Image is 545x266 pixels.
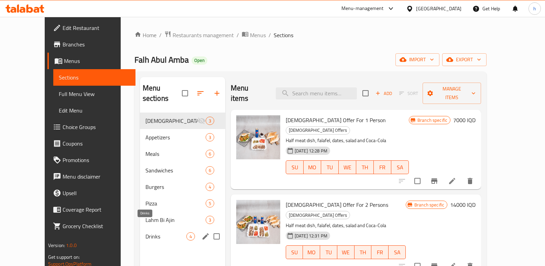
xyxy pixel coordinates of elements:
button: TU [321,160,339,174]
span: 5 [206,200,214,207]
span: SA [391,247,403,257]
span: SA [394,162,406,172]
div: items [206,183,214,191]
button: SA [391,160,409,174]
button: SU [286,245,303,259]
a: Choice Groups [47,119,136,135]
button: import [395,53,439,66]
button: TH [356,160,374,174]
span: Grocery Checklist [63,222,130,230]
h6: 14000 IQD [450,200,476,210]
span: FR [377,162,389,172]
input: search [276,87,357,99]
h6: 7000 IQD [453,115,476,125]
button: TH [355,245,372,259]
span: Menus [64,57,130,65]
div: Burgers4 [140,179,225,195]
span: Sort sections [192,85,209,102]
span: Get support on: [48,253,80,262]
p: Half meat dish, falafel, dates, salad and Coca-Cola [286,136,409,145]
span: Appetizers [145,133,206,141]
span: TH [359,162,371,172]
span: Edit Menu [59,106,130,115]
span: Coupons [63,139,130,148]
div: [DEMOGRAPHIC_DATA] Offers3 [140,113,225,129]
span: Edit Restaurant [63,24,130,32]
a: Coupons [47,135,136,152]
span: SU [289,247,301,257]
span: [DEMOGRAPHIC_DATA] Offer For 2 Persons [286,200,388,210]
span: FR [374,247,386,257]
div: Iftar Offers [286,126,350,135]
div: Menu-management [341,4,384,13]
div: items [206,199,214,208]
a: Grocery Checklist [47,218,136,234]
span: Select all sections [178,86,192,100]
span: Branch specific [412,202,447,208]
a: Upsell [47,185,136,201]
div: Open [192,56,207,65]
a: Menu disclaimer [47,168,136,185]
span: SU [289,162,301,172]
span: Menus [250,31,266,39]
span: TU [324,162,336,172]
span: import [401,55,434,64]
div: items [186,232,195,241]
div: Iftar Offers [145,117,197,125]
button: delete [462,173,478,189]
span: Full Menu View [59,90,130,98]
img: Iftar Offer For 2 Persons [236,200,280,244]
span: Branches [63,40,130,49]
span: Select section first [395,88,423,99]
span: Upsell [63,189,130,197]
div: Sandwiches6 [140,162,225,179]
a: Edit Restaurant [47,20,136,36]
button: SU [286,160,304,174]
div: Appetizers3 [140,129,225,146]
span: Sections [59,73,130,82]
span: Drinks [145,232,186,241]
span: Coverage Report [63,205,130,214]
li: / [159,31,162,39]
span: Manage items [428,85,476,102]
span: MO [306,162,318,172]
span: Pizza [145,199,206,208]
button: Manage items [423,83,481,104]
span: 3 [206,118,214,124]
span: Choice Groups [63,123,130,131]
span: Add item [373,88,395,99]
div: Iftar Offers [286,211,350,219]
span: TH [357,247,369,257]
span: TU [323,247,335,257]
div: Burgers [145,183,206,191]
a: Sections [53,69,136,86]
button: TU [320,245,337,259]
a: Edit menu item [448,177,456,185]
span: [DEMOGRAPHIC_DATA] Offers [145,117,197,125]
div: Sandwiches [145,166,206,174]
span: MO [306,247,317,257]
div: Meals [145,150,206,158]
img: Iftar Offer For 1 Person [236,115,280,159]
span: [DEMOGRAPHIC_DATA] Offers [286,211,350,219]
a: Home [134,31,156,39]
a: Edit Menu [53,102,136,119]
span: 6 [206,151,214,157]
span: Add [374,89,393,97]
span: Branch specific [415,117,450,124]
span: [DEMOGRAPHIC_DATA] Offer For 1 Person [286,115,386,125]
button: MO [304,160,321,174]
div: [GEOGRAPHIC_DATA] [416,5,461,12]
button: edit [200,231,211,242]
nav: Menu sections [140,110,225,247]
span: WE [341,162,353,172]
span: [DATE] 12:31 PM [292,233,330,239]
nav: breadcrumb [134,31,487,40]
p: Half meat dish, falafel, dates, salad and Coca-Cola [286,221,406,230]
div: items [206,216,214,224]
span: Select section [358,86,373,100]
a: Coverage Report [47,201,136,218]
span: [DEMOGRAPHIC_DATA] Offers [286,126,350,134]
div: Lahm Bi Ajin [145,216,206,224]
